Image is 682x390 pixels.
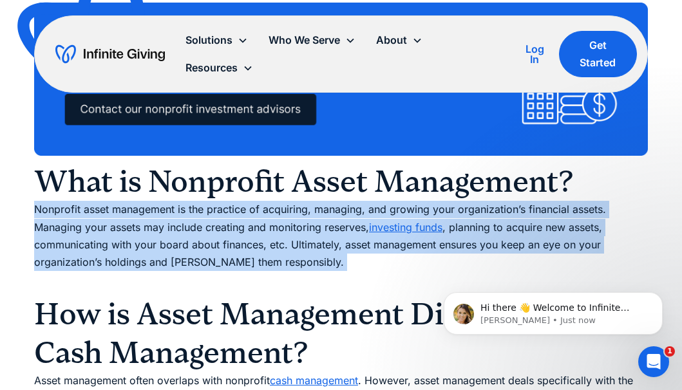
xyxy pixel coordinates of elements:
div: About [366,26,433,54]
div: Log In [521,44,549,64]
div: Solutions [175,26,258,54]
div: Resources [175,54,263,82]
span: 1 [665,346,675,357]
p: Nonprofit asset management is the practice of acquiring, managing, and growing your organization’... [34,201,648,288]
div: Resources [185,59,238,77]
div: About [376,32,407,49]
a: home [55,44,165,64]
iframe: Intercom notifications message [424,265,682,355]
iframe: Intercom live chat [638,346,669,377]
a: cash management [270,374,358,387]
a: Get Started [559,31,638,77]
a: Log In [521,41,549,67]
h2: What is Nonprofit Asset Management? [34,162,648,201]
div: Who We Serve [258,26,366,54]
div: Who We Serve [269,32,340,49]
div: Solutions [185,32,232,49]
a: investing funds [369,221,442,234]
img: Get competitive rates and specialized cash management services with Infinite Giving. Click to con... [34,3,648,156]
h2: How is Asset Management Different from Cash Management? [34,295,648,372]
